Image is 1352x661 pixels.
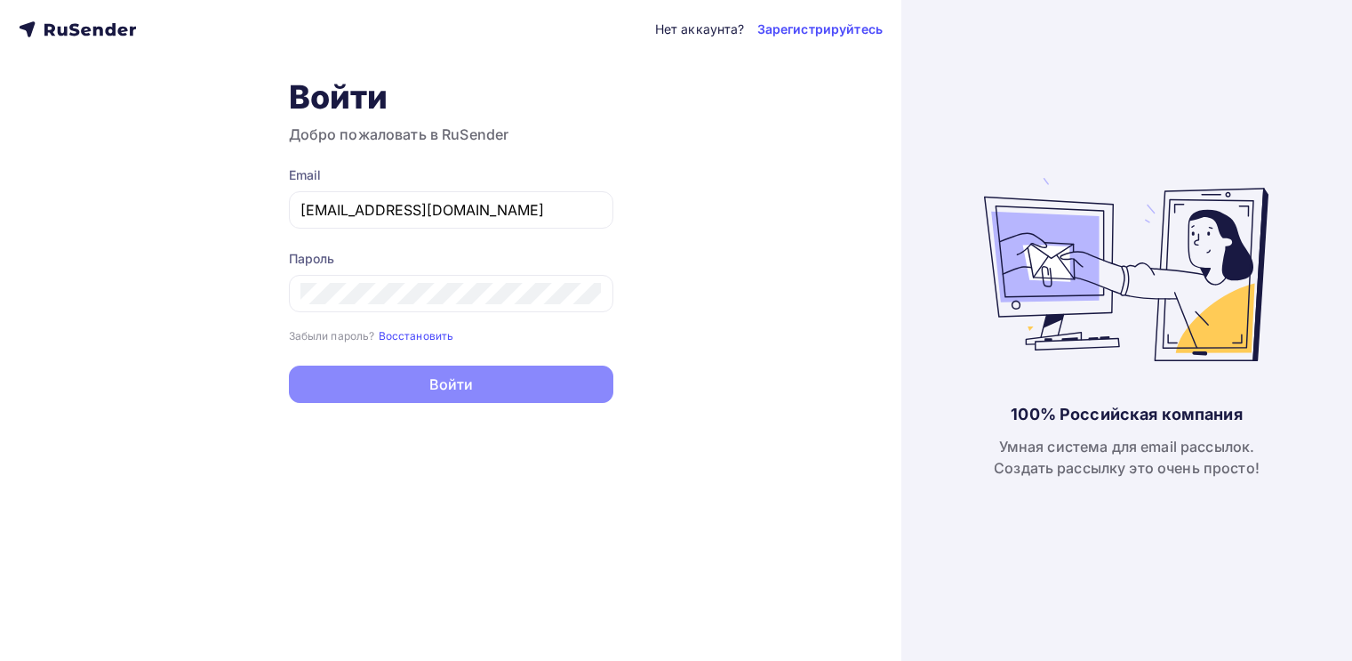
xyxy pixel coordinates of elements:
[289,166,613,184] div: Email
[379,329,454,343] small: Восстановить
[289,366,613,403] button: Войти
[757,20,883,38] a: Зарегистрируйтесь
[289,77,613,117] h1: Войти
[379,327,454,343] a: Восстановить
[289,329,375,343] small: Забыли пароль?
[1011,404,1242,425] div: 100% Российская компания
[289,124,613,145] h3: Добро пожаловать в RuSender
[655,20,745,38] div: Нет аккаунта?
[994,436,1260,479] div: Умная система для email рассылок. Создать рассылку это очень просто!
[289,250,613,268] div: Пароль
[300,199,602,221] input: Укажите свой email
